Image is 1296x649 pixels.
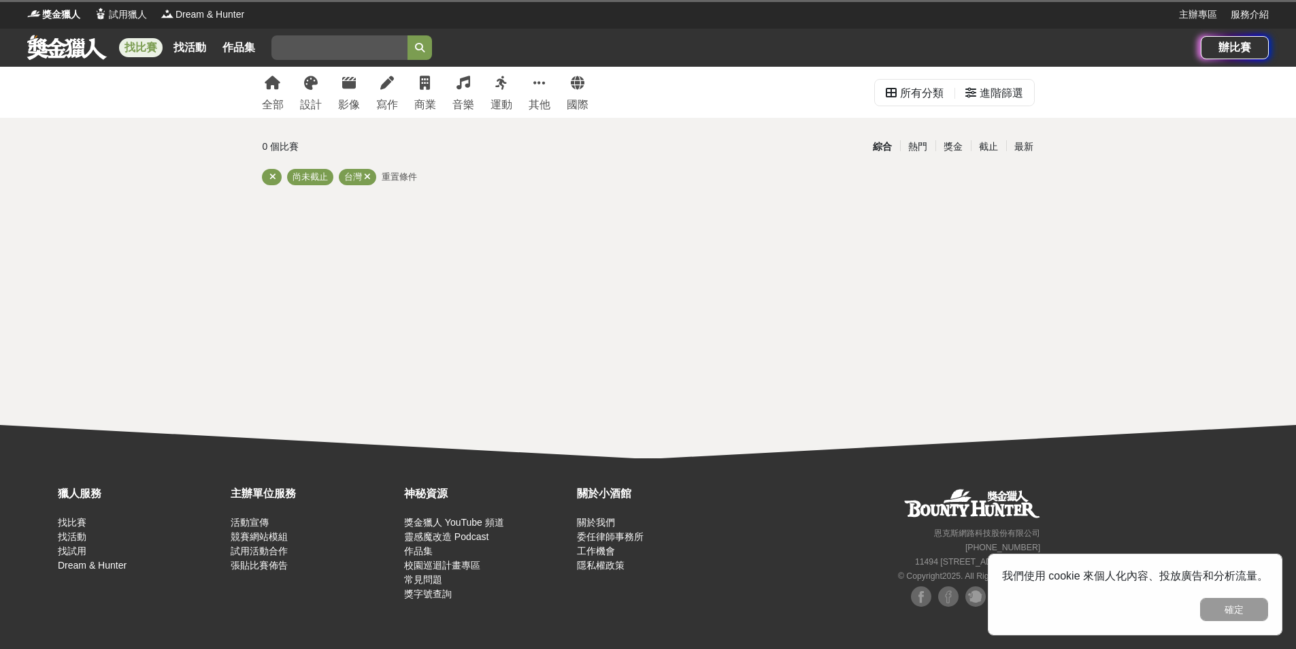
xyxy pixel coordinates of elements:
[231,486,397,502] div: 主辦單位服務
[1231,7,1269,22] a: 服務介紹
[452,67,474,118] a: 音樂
[491,97,512,113] div: 運動
[567,67,588,118] a: 國際
[58,531,86,542] a: 找活動
[971,135,1006,159] div: 截止
[934,528,1040,538] small: 恩克斯網路科技股份有限公司
[161,7,174,20] img: Logo
[965,586,986,607] img: Plurk
[915,557,1040,567] small: 11494 [STREET_ADDRESS] 3 樓
[414,97,436,113] div: 商業
[404,588,452,599] a: 獎字號查詢
[529,67,550,118] a: 其他
[262,67,284,118] a: 全部
[1179,7,1217,22] a: 主辦專區
[262,97,284,113] div: 全部
[119,38,163,57] a: 找比賽
[529,97,550,113] div: 其他
[293,172,328,182] span: 尚未截止
[911,586,931,607] img: Facebook
[58,486,224,502] div: 獵人服務
[94,7,147,22] a: Logo試用獵人
[344,172,362,182] span: 台灣
[980,80,1023,107] div: 進階篩選
[898,571,1040,581] small: © Copyright 2025 . All Rights Reserved.
[577,531,644,542] a: 委任律師事務所
[1201,36,1269,59] a: 辦比賽
[567,97,588,113] div: 國際
[94,7,107,20] img: Logo
[382,172,417,182] span: 重置條件
[231,560,288,571] a: 張貼比賽佈告
[865,135,900,159] div: 綜合
[900,80,944,107] div: 所有分類
[58,560,127,571] a: Dream & Hunter
[577,486,743,502] div: 關於小酒館
[404,531,488,542] a: 靈感魔改造 Podcast
[338,67,360,118] a: 影像
[109,7,147,22] span: 試用獵人
[404,560,480,571] a: 校園巡迴計畫專區
[404,486,570,502] div: 神秘資源
[577,517,615,528] a: 關於我們
[231,545,288,556] a: 試用活動合作
[577,545,615,556] a: 工作機會
[231,517,269,528] a: 活動宣傳
[404,574,442,585] a: 常見問題
[231,531,288,542] a: 競賽網站模組
[577,560,625,571] a: 隱私權政策
[58,545,86,556] a: 找試用
[900,135,935,159] div: 熱門
[338,97,360,113] div: 影像
[27,7,80,22] a: Logo獎金獵人
[404,517,504,528] a: 獎金獵人 YouTube 頻道
[58,517,86,528] a: 找比賽
[491,67,512,118] a: 運動
[161,7,244,22] a: LogoDream & Hunter
[965,543,1040,552] small: [PHONE_NUMBER]
[168,38,212,57] a: 找活動
[938,586,959,607] img: Facebook
[217,38,261,57] a: 作品集
[1006,135,1042,159] div: 最新
[414,67,436,118] a: 商業
[404,545,433,556] a: 作品集
[1002,570,1268,582] span: 我們使用 cookie 來個人化內容、投放廣告和分析流量。
[376,67,398,118] a: 寫作
[935,135,971,159] div: 獎金
[27,7,41,20] img: Logo
[376,97,398,113] div: 寫作
[300,67,322,118] a: 設計
[176,7,244,22] span: Dream & Hunter
[452,97,474,113] div: 音樂
[42,7,80,22] span: 獎金獵人
[300,97,322,113] div: 設計
[263,135,519,159] div: 0 個比賽
[1200,598,1268,621] button: 確定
